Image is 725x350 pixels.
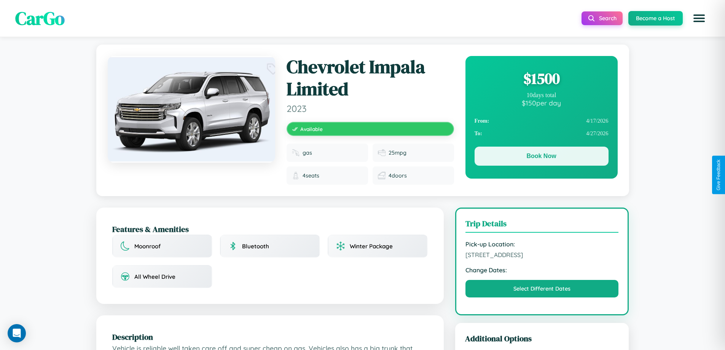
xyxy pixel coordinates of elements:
img: Fuel efficiency [378,149,386,157]
span: 4 doors [389,172,407,179]
span: 2023 [287,103,454,114]
strong: Pick-up Location: [465,240,619,248]
span: 25 mpg [389,149,406,156]
span: Moonroof [134,243,161,250]
h2: Description [112,331,428,342]
button: Open menu [688,8,710,29]
button: Search [582,11,623,25]
span: CarGo [15,6,65,31]
button: Select Different Dates [465,280,619,297]
span: All Wheel Drive [134,273,175,280]
span: Bluetooth [242,243,269,250]
button: Book Now [475,147,609,166]
strong: From: [475,118,489,124]
div: Give Feedback [716,160,721,190]
img: Doors [378,172,386,179]
span: [STREET_ADDRESS] [465,251,619,259]
h3: Additional Options [465,333,619,344]
h1: Chevrolet Impala Limited [287,56,454,100]
div: $ 150 per day [475,99,609,107]
span: 4 seats [303,172,319,179]
span: Search [599,15,617,22]
span: gas [303,149,312,156]
span: Winter Package [350,243,393,250]
div: 4 / 17 / 2026 [475,115,609,127]
div: Open Intercom Messenger [8,324,26,342]
button: Become a Host [628,11,683,26]
img: Chevrolet Impala Limited 2023 [108,56,275,163]
img: Seats [292,172,300,179]
strong: Change Dates: [465,266,619,274]
h3: Trip Details [465,218,619,233]
div: 4 / 27 / 2026 [475,127,609,140]
strong: To: [475,130,482,137]
div: $ 1500 [475,68,609,89]
div: 10 days total [475,92,609,99]
span: Available [300,126,323,132]
h2: Features & Amenities [112,224,428,235]
img: Fuel type [292,149,300,157]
